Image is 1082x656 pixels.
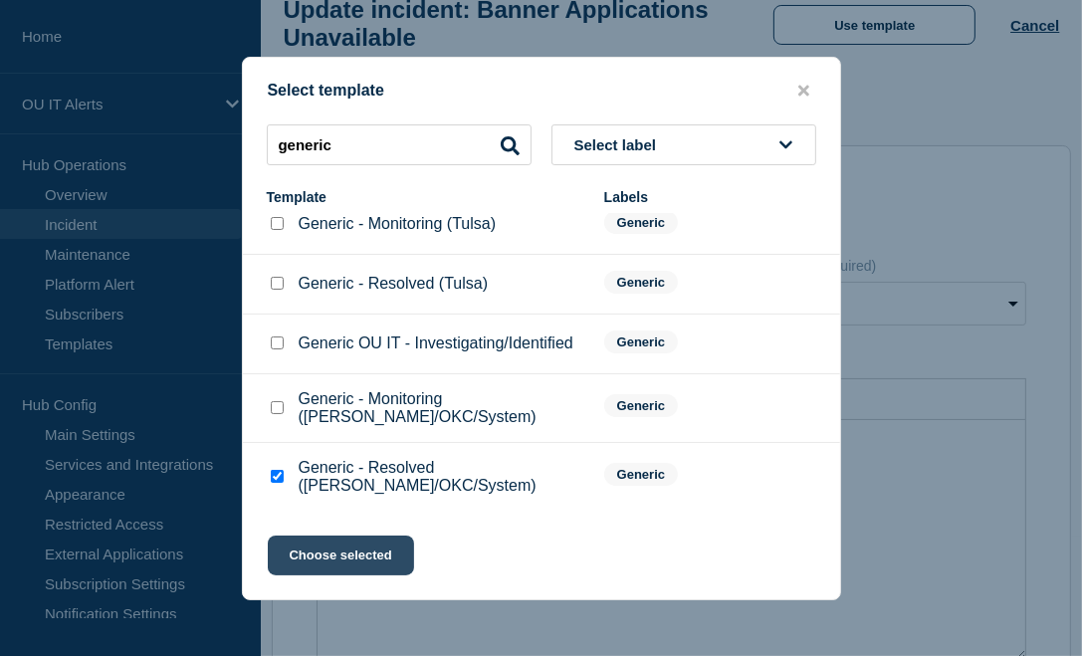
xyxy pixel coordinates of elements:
button: close button [792,82,815,101]
span: Generic [604,330,678,353]
input: Generic - Monitoring (Tulsa) checkbox [271,217,284,230]
input: Generic - Resolved (Norman/OKC/System) checkbox [271,470,284,483]
button: Choose selected [268,536,414,575]
span: Generic [604,463,678,486]
span: Select label [574,136,665,153]
input: Generic - Resolved (Tulsa) checkbox [271,277,284,290]
input: Search templates & labels [267,124,532,165]
input: Generic OU IT - Investigating/Identified checkbox [271,336,284,349]
span: Generic [604,271,678,294]
button: Select label [551,124,816,165]
p: Generic - Resolved ([PERSON_NAME]/OKC/System) [299,459,584,495]
div: Labels [604,189,816,205]
input: Generic - Monitoring (Norman/OKC/System) checkbox [271,401,284,414]
span: Generic [604,211,678,234]
p: Generic - Resolved (Tulsa) [299,275,489,293]
div: Template [267,189,584,205]
p: Generic - Monitoring ([PERSON_NAME]/OKC/System) [299,390,584,426]
p: Generic - Monitoring (Tulsa) [299,215,497,233]
span: Generic [604,394,678,417]
p: Generic OU IT - Investigating/Identified [299,334,573,352]
div: Select template [243,82,840,101]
